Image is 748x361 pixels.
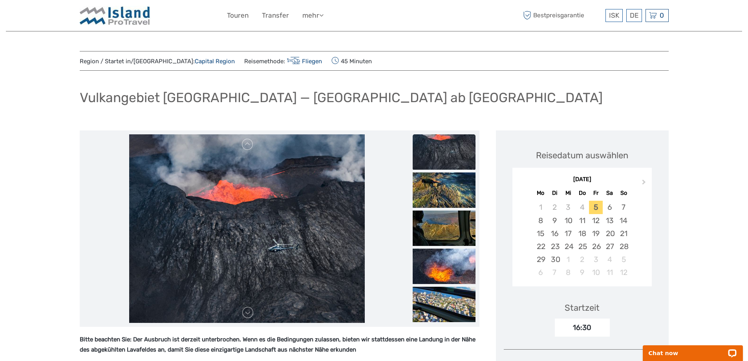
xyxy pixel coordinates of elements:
[80,6,150,25] img: Iceland ProTravel
[512,176,652,184] div: [DATE]
[227,10,249,21] a: Touren
[413,134,476,170] img: d03a2d9ce6f24021bdf99a63b9fe4682_slider_thumbnail.jpeg
[561,201,575,214] div: Not available Mittwoch, 3. September 2025
[262,10,289,21] a: Transfer
[534,266,547,279] div: Choose Montag, 6. Oktober 2025
[575,227,589,240] div: Choose Donnerstag, 18. September 2025
[589,188,603,198] div: Fr
[555,319,610,337] div: 16:30
[565,302,600,314] div: Startzeit
[548,214,561,227] div: Choose Dienstag, 9. September 2025
[561,240,575,253] div: Choose Mittwoch, 24. September 2025
[589,227,603,240] div: Choose Freitag, 19. September 2025
[609,11,619,19] span: ISK
[589,253,603,266] div: Choose Freitag, 3. Oktober 2025
[515,201,649,279] div: month 2025-09
[575,240,589,253] div: Choose Donnerstag, 25. September 2025
[616,227,630,240] div: Choose Sonntag, 21. September 2025
[536,149,628,161] div: Reisedatum auswählen
[548,227,561,240] div: Choose Dienstag, 16. September 2025
[603,188,616,198] div: Sa
[638,336,748,361] iframe: LiveChat chat widget
[589,214,603,227] div: Choose Freitag, 12. September 2025
[603,240,616,253] div: Choose Samstag, 27. September 2025
[616,266,630,279] div: Choose Sonntag, 12. Oktober 2025
[603,214,616,227] div: Choose Samstag, 13. September 2025
[603,266,616,279] div: Choose Samstag, 11. Oktober 2025
[534,240,547,253] div: Choose Montag, 22. September 2025
[575,201,589,214] div: Not available Donnerstag, 4. September 2025
[285,58,322,65] a: Fliegen
[413,211,476,246] img: 3c771b632c89495b9d553a67b25ea79a_slider_thumbnail.jpeg
[616,188,630,198] div: So
[603,201,616,214] div: Choose Samstag, 6. September 2025
[603,227,616,240] div: Choose Samstag, 20. September 2025
[195,58,235,65] a: Capital Region
[589,240,603,253] div: Choose Freitag, 26. September 2025
[575,253,589,266] div: Choose Donnerstag, 2. Oktober 2025
[129,134,365,323] img: d03a2d9ce6f24021bdf99a63b9fe4682_main_slider.jpeg
[548,201,561,214] div: Not available Dienstag, 2. September 2025
[561,188,575,198] div: Mi
[548,188,561,198] div: Di
[80,336,476,353] strong: Bitte beachten Sie: Der Ausbruch ist derzeit unterbrochen. Wenn es die Bedingungen zulassen, biet...
[413,172,476,208] img: c0bdc165b8d64e938dc108e2f0e3127e_slider_thumbnail.jpeg
[575,266,589,279] div: Choose Donnerstag, 9. Oktober 2025
[589,266,603,279] div: Choose Freitag, 10. Oktober 2025
[616,253,630,266] div: Choose Sonntag, 5. Oktober 2025
[534,214,547,227] div: Choose Montag, 8. September 2025
[244,55,322,66] span: Reisemethode:
[534,253,547,266] div: Choose Montag, 29. September 2025
[575,214,589,227] div: Choose Donnerstag, 11. September 2025
[589,201,603,214] div: Choose Freitag, 5. September 2025
[548,253,561,266] div: Choose Dienstag, 30. September 2025
[626,9,642,22] div: DE
[616,240,630,253] div: Choose Sonntag, 28. September 2025
[575,188,589,198] div: Do
[80,57,235,66] span: Region / Startet in/[GEOGRAPHIC_DATA]:
[658,11,665,19] span: 0
[80,90,603,106] h1: Vulkangebiet [GEOGRAPHIC_DATA] — [GEOGRAPHIC_DATA] ab [GEOGRAPHIC_DATA]
[548,266,561,279] div: Choose Dienstag, 7. Oktober 2025
[413,287,476,322] img: 678b56e9c74348ea917b4bec3c146d18_slider_thumbnail.jpeg
[561,227,575,240] div: Choose Mittwoch, 17. September 2025
[616,201,630,214] div: Choose Sonntag, 7. September 2025
[561,214,575,227] div: Choose Mittwoch, 10. September 2025
[548,240,561,253] div: Choose Dienstag, 23. September 2025
[638,178,651,190] button: Next Month
[534,227,547,240] div: Choose Montag, 15. September 2025
[603,253,616,266] div: Choose Samstag, 4. Oktober 2025
[302,10,324,21] a: mehr
[331,55,372,66] span: 45 Minuten
[534,188,547,198] div: Mo
[413,249,476,284] img: cd0ad737e817460f934a61b4117024b5_slider_thumbnail.jpeg
[534,201,547,214] div: Not available Montag, 1. September 2025
[561,266,575,279] div: Choose Mittwoch, 8. Oktober 2025
[561,253,575,266] div: Choose Mittwoch, 1. Oktober 2025
[616,214,630,227] div: Choose Sonntag, 14. September 2025
[521,9,604,22] span: Bestpreisgarantie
